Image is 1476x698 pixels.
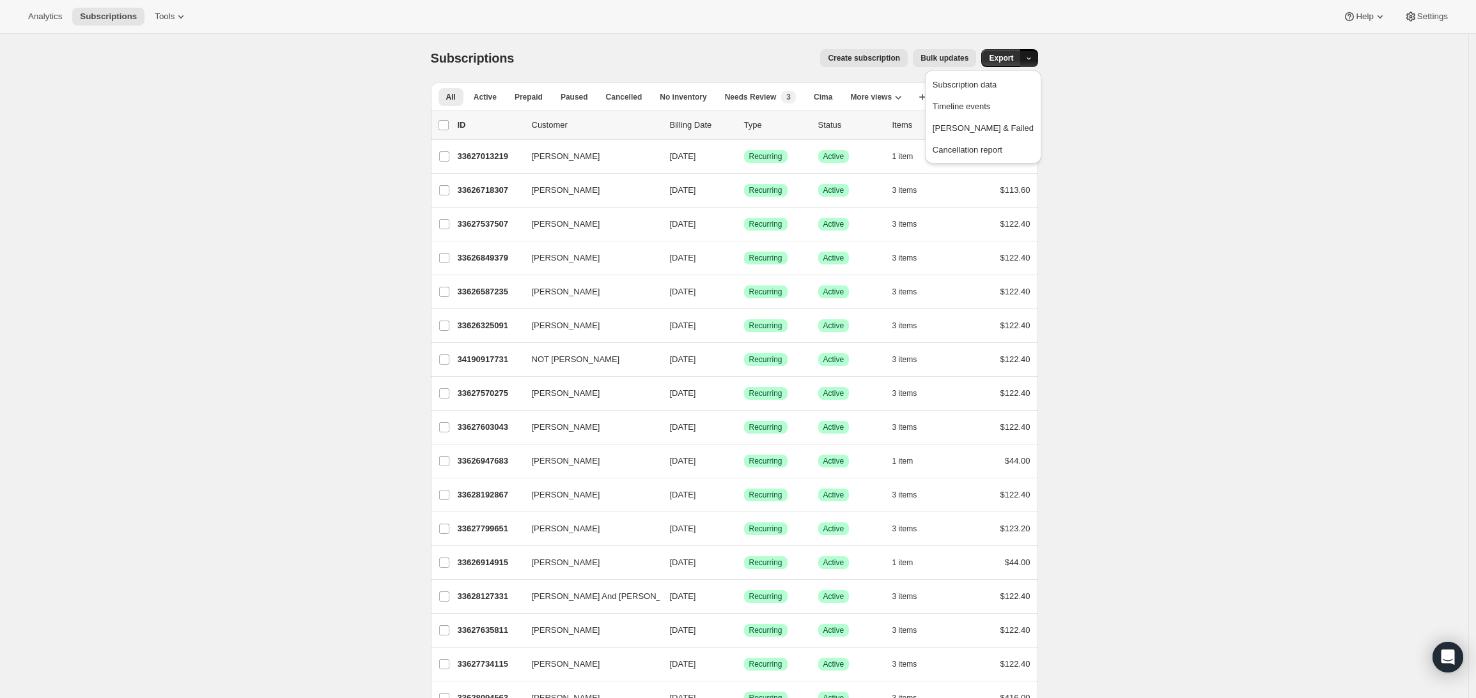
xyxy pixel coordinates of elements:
[524,417,652,437] button: [PERSON_NAME]
[1000,321,1030,330] span: $122.40
[892,219,917,229] span: 3 items
[823,354,844,365] span: Active
[532,489,600,501] span: [PERSON_NAME]
[828,53,900,63] span: Create subscription
[670,185,696,195] span: [DATE]
[892,317,931,335] button: 3 items
[921,53,968,63] span: Bulk updates
[532,590,687,603] span: [PERSON_NAME] And [PERSON_NAME]
[1000,185,1030,195] span: $113.60
[20,8,70,26] button: Analytics
[670,354,696,364] span: [DATE]
[458,486,1030,504] div: 33628192867[PERSON_NAME][DATE]SuccessRecurringSuccessActive3 items$122.40
[458,351,1030,368] div: 34190917731NOT [PERSON_NAME][DATE]SuccessRecurringSuccessActive3 items$122.40
[670,219,696,229] span: [DATE]
[1000,591,1030,601] span: $122.40
[458,590,522,603] p: 33628127331
[458,285,522,298] p: 33626587235
[749,591,782,602] span: Recurring
[892,321,917,331] span: 3 items
[823,659,844,669] span: Active
[913,49,976,67] button: Bulk updates
[892,283,931,301] button: 3 items
[1335,8,1394,26] button: Help
[458,319,522,332] p: 33626325091
[458,249,1030,267] div: 33626849379[PERSON_NAME][DATE]SuccessRecurringSuccessActive3 items$122.40
[458,658,522,671] p: 33627734115
[458,150,522,163] p: 33627013219
[532,150,600,163] span: [PERSON_NAME]
[850,92,892,102] span: More views
[532,119,660,132] p: Customer
[823,185,844,195] span: Active
[912,88,933,106] button: Create new view
[820,49,908,67] button: Create subscription
[446,92,456,102] span: All
[1000,524,1030,533] span: $123.20
[1000,253,1030,262] span: $122.40
[524,654,652,674] button: [PERSON_NAME]
[823,625,844,635] span: Active
[933,145,1002,155] span: Cancellation report
[458,283,1030,301] div: 33626587235[PERSON_NAME][DATE]SuccessRecurringSuccessActive3 items$122.40
[814,92,832,102] span: Cima
[524,214,652,234] button: [PERSON_NAME]
[458,556,522,569] p: 33626914915
[892,185,917,195] span: 3 items
[670,287,696,296] span: [DATE]
[670,456,696,466] span: [DATE]
[458,119,522,132] p: ID
[532,556,600,569] span: [PERSON_NAME]
[524,383,652,404] button: [PERSON_NAME]
[524,146,652,167] button: [PERSON_NAME]
[458,384,1030,402] div: 33627570275[PERSON_NAME][DATE]SuccessRecurringSuccessActive3 items$122.40
[823,253,844,263] span: Active
[670,253,696,262] span: [DATE]
[458,418,1030,436] div: 33627603043[PERSON_NAME][DATE]SuccessRecurringSuccessActive3 items$122.40
[892,554,928,572] button: 1 item
[532,285,600,298] span: [PERSON_NAME]
[458,181,1030,199] div: 33626718307[PERSON_NAME][DATE]SuccessRecurringSuccessActive3 items$113.60
[532,184,600,197] span: [PERSON_NAME]
[892,249,931,267] button: 3 items
[749,625,782,635] span: Recurring
[1000,422,1030,432] span: $122.40
[532,252,600,264] span: [PERSON_NAME]
[823,388,844,398] span: Active
[524,620,652,641] button: [PERSON_NAME]
[892,181,931,199] button: 3 items
[1000,625,1030,635] span: $122.40
[1000,490,1030,499] span: $122.40
[823,422,844,432] span: Active
[1397,8,1456,26] button: Settings
[524,349,652,370] button: NOT [PERSON_NAME]
[458,624,522,637] p: 33627635811
[524,180,652,201] button: [PERSON_NAME]
[892,119,956,132] div: Items
[892,591,917,602] span: 3 items
[458,353,522,366] p: 34190917731
[458,452,1030,470] div: 33626947683[PERSON_NAME][DATE]SuccessRecurringSuccessActive1 item$44.00
[670,625,696,635] span: [DATE]
[892,253,917,263] span: 3 items
[524,519,652,539] button: [PERSON_NAME]
[892,588,931,605] button: 3 items
[818,119,882,132] p: Status
[458,522,522,535] p: 33627799651
[670,524,696,533] span: [DATE]
[823,591,844,602] span: Active
[532,522,600,535] span: [PERSON_NAME]
[524,248,652,268] button: [PERSON_NAME]
[670,490,696,499] span: [DATE]
[458,317,1030,335] div: 33626325091[PERSON_NAME][DATE]SuccessRecurringSuccessActive3 items$122.40
[749,558,782,568] span: Recurring
[458,421,522,434] p: 33627603043
[1005,456,1030,466] span: $44.00
[458,215,1030,233] div: 33627537507[PERSON_NAME][DATE]SuccessRecurringSuccessActive3 items$122.40
[532,421,600,434] span: [PERSON_NAME]
[892,520,931,538] button: 3 items
[1356,11,1373,22] span: Help
[458,655,1030,673] div: 33627734115[PERSON_NAME][DATE]SuccessRecurringSuccessActive3 items$122.40
[749,151,782,162] span: Recurring
[660,92,706,102] span: No inventory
